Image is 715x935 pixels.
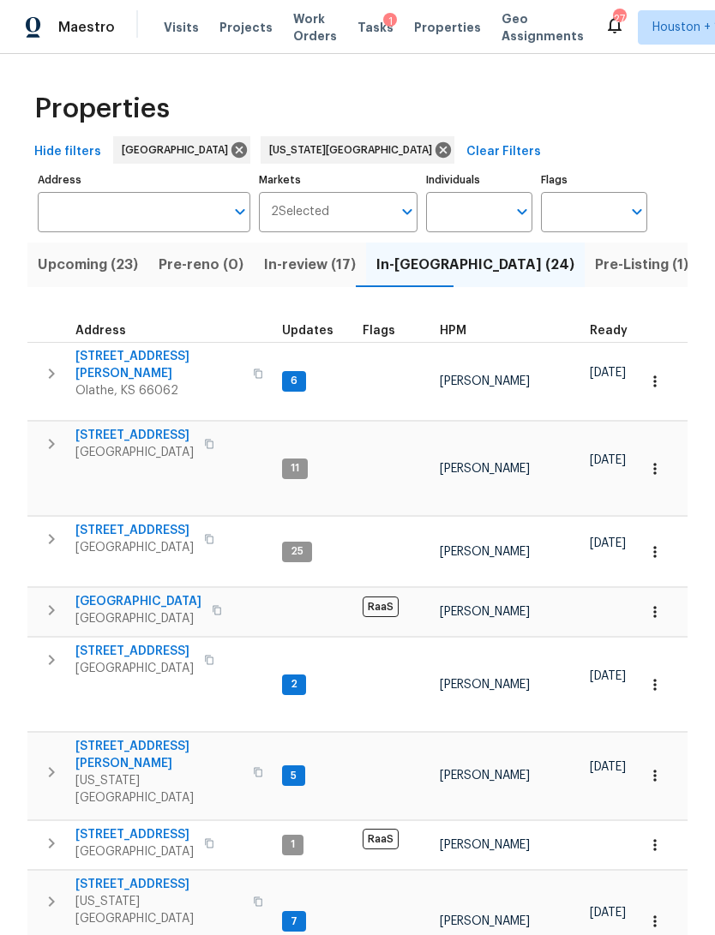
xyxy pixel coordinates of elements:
[383,13,397,30] div: 1
[440,606,530,618] span: [PERSON_NAME]
[75,643,194,660] span: [STREET_ADDRESS]
[113,136,250,164] div: [GEOGRAPHIC_DATA]
[590,325,628,337] span: Ready
[590,537,626,549] span: [DATE]
[502,10,584,45] span: Geo Assignments
[271,205,329,219] span: 2 Selected
[363,829,399,849] span: RaaS
[440,679,530,691] span: [PERSON_NAME]
[590,325,643,337] div: Earliest renovation start date (first business day after COE or Checkout)
[284,769,303,783] span: 5
[75,772,243,806] span: [US_STATE][GEOGRAPHIC_DATA]
[75,893,243,927] span: [US_STATE][GEOGRAPHIC_DATA]
[284,677,304,692] span: 2
[284,544,310,559] span: 25
[293,10,337,45] span: Work Orders
[466,141,541,163] span: Clear Filters
[395,200,419,224] button: Open
[440,325,466,337] span: HPM
[122,141,235,159] span: [GEOGRAPHIC_DATA]
[159,253,243,277] span: Pre-reno (0)
[363,325,395,337] span: Flags
[261,136,454,164] div: [US_STATE][GEOGRAPHIC_DATA]
[75,382,243,399] span: Olathe, KS 66062
[460,136,548,168] button: Clear Filters
[282,325,333,337] span: Updates
[75,348,243,382] span: [STREET_ADDRESS][PERSON_NAME]
[426,175,532,185] label: Individuals
[541,175,647,185] label: Flags
[590,367,626,379] span: [DATE]
[34,100,170,117] span: Properties
[440,770,530,782] span: [PERSON_NAME]
[440,915,530,927] span: [PERSON_NAME]
[75,427,194,444] span: [STREET_ADDRESS]
[219,19,273,36] span: Projects
[590,907,626,919] span: [DATE]
[58,19,115,36] span: Maestro
[376,253,574,277] span: In-[GEOGRAPHIC_DATA] (24)
[75,522,194,539] span: [STREET_ADDRESS]
[75,876,243,893] span: [STREET_ADDRESS]
[269,141,439,159] span: [US_STATE][GEOGRAPHIC_DATA]
[75,826,194,843] span: [STREET_ADDRESS]
[595,253,688,277] span: Pre-Listing (1)
[27,136,108,168] button: Hide filters
[590,670,626,682] span: [DATE]
[75,660,194,677] span: [GEOGRAPHIC_DATA]
[440,375,530,387] span: [PERSON_NAME]
[440,463,530,475] span: [PERSON_NAME]
[284,914,304,929] span: 7
[590,454,626,466] span: [DATE]
[625,200,649,224] button: Open
[440,839,530,851] span: [PERSON_NAME]
[34,141,101,163] span: Hide filters
[75,593,201,610] span: [GEOGRAPHIC_DATA]
[38,253,138,277] span: Upcoming (23)
[284,374,304,388] span: 6
[264,253,356,277] span: In-review (17)
[164,19,199,36] span: Visits
[75,610,201,627] span: [GEOGRAPHIC_DATA]
[228,200,252,224] button: Open
[75,843,194,860] span: [GEOGRAPHIC_DATA]
[363,596,399,617] span: RaaS
[284,837,302,852] span: 1
[259,175,418,185] label: Markets
[590,761,626,773] span: [DATE]
[75,325,126,337] span: Address
[75,539,194,556] span: [GEOGRAPHIC_DATA]
[284,461,306,476] span: 11
[357,21,394,33] span: Tasks
[613,10,625,27] div: 27
[510,200,534,224] button: Open
[414,19,481,36] span: Properties
[440,546,530,558] span: [PERSON_NAME]
[38,175,250,185] label: Address
[75,738,243,772] span: [STREET_ADDRESS][PERSON_NAME]
[75,444,194,461] span: [GEOGRAPHIC_DATA]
